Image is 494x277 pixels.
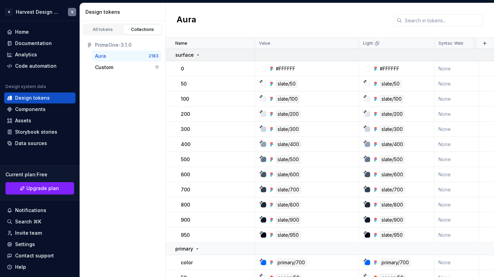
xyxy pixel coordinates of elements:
a: Components [4,104,75,115]
div: 11 [155,65,158,70]
div: primary/700 [276,259,307,266]
h2: Aura [177,14,196,26]
div: slate/950 [276,231,301,239]
a: Analytics [4,49,75,60]
td: None [434,182,479,197]
div: Data sources [15,140,47,147]
a: Design tokens [4,92,75,103]
div: slate/700 [380,186,405,193]
p: 700 [181,186,190,193]
div: 2183 [149,53,158,59]
div: Custom [95,64,113,71]
div: Home [15,29,29,35]
td: None [434,167,479,182]
div: slate/500 [276,156,301,163]
a: Custom11 [92,62,161,73]
div: #FFFFFF [276,65,295,72]
div: Harvest Design System [16,9,60,15]
div: primary/700 [380,259,411,266]
a: Data sources [4,138,75,149]
div: slate/900 [276,216,301,224]
div: V [71,9,73,15]
button: Contact support [4,250,75,261]
div: slate/100 [380,95,403,103]
a: Assets [4,115,75,126]
button: Search ⌘K [4,216,75,227]
div: slate/600 [380,171,405,178]
div: Storybook stories [15,129,57,135]
div: slate/500 [380,156,404,163]
div: slate/100 [276,95,299,103]
p: 400 [181,141,190,148]
p: 900 [181,217,190,223]
div: Invite team [15,230,42,236]
p: Syntax: Web [438,41,463,46]
div: slate/50 [380,80,401,88]
div: slate/300 [276,125,301,133]
button: Notifications [4,205,75,216]
div: slate/400 [380,141,405,148]
td: None [434,152,479,167]
a: Settings [4,239,75,250]
button: Help [4,262,75,273]
button: Upgrade plan [5,182,74,195]
div: slate/600 [276,171,301,178]
p: 50 [181,80,187,87]
td: None [434,61,479,76]
div: All tokens [86,27,120,32]
div: Design tokens [85,9,163,15]
div: slate/300 [380,125,404,133]
td: None [434,137,479,152]
div: slate/800 [380,201,405,209]
a: Storybook stories [4,126,75,137]
div: Collections [126,27,160,32]
p: 0 [181,65,184,72]
p: 300 [181,126,190,133]
div: Code automation [15,63,57,69]
td: None [434,76,479,91]
td: None [434,228,479,243]
div: slate/900 [380,216,405,224]
div: Aura [95,53,106,59]
div: slate/800 [276,201,301,209]
td: None [434,107,479,122]
div: A [5,8,13,16]
a: Code automation [4,60,75,71]
div: slate/200 [276,110,301,118]
td: None [434,122,479,137]
p: primary [175,245,193,252]
div: Design system data [5,84,46,89]
button: AHarvest Design SystemV [1,4,78,19]
div: PrimeOne-3.1.0 [95,42,158,48]
button: Aura2183 [92,51,161,62]
input: Search in tokens... [402,14,483,26]
a: Invite team [4,228,75,239]
p: color [181,259,193,266]
p: 800 [181,201,190,208]
div: Assets [15,117,31,124]
div: Components [15,106,46,113]
p: 950 [181,232,190,239]
span: Upgrade plan [26,185,59,192]
div: Documentation [15,40,52,47]
td: None [434,197,479,212]
div: Help [15,264,26,270]
a: Home [4,26,75,37]
div: Design tokens [15,95,50,101]
p: 600 [181,171,190,178]
div: Settings [15,241,35,248]
td: None [434,212,479,228]
div: Notifications [15,207,46,214]
div: slate/950 [380,231,404,239]
div: slate/700 [276,186,301,193]
p: Value [259,41,270,46]
div: #FFFFFF [380,65,399,72]
div: Analytics [15,51,37,58]
p: 500 [181,156,190,163]
a: Documentation [4,38,75,49]
div: slate/400 [276,141,301,148]
div: Contact support [15,252,54,259]
td: None [434,91,479,107]
p: 200 [181,111,190,118]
